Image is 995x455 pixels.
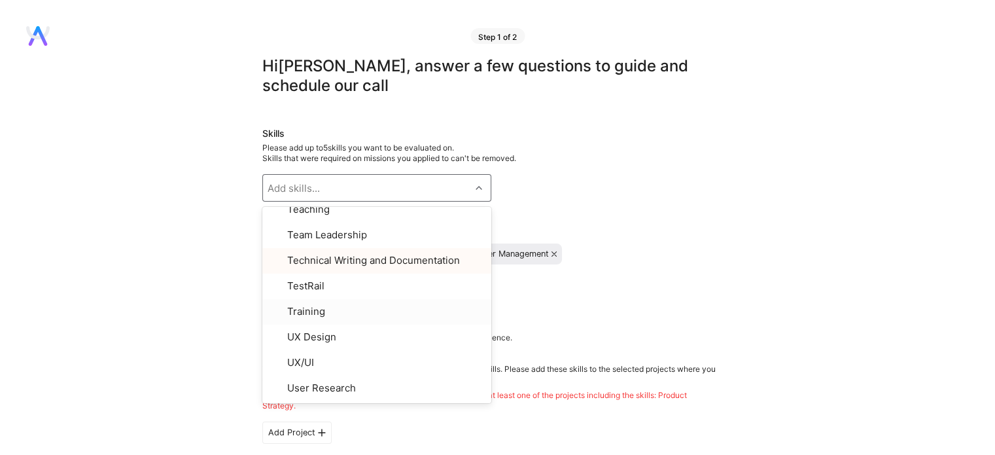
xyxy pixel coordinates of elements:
div: Step 1 of 2 [470,28,525,44]
div: Add skills... [268,181,320,195]
i: icon Close [551,251,557,257]
div: Please add up to 5 skills you want to be evaluated on. [262,143,720,164]
div: Stakeholder Management [448,249,549,259]
div: User Research [270,381,483,396]
div: Add Project [262,422,332,444]
div: Technical Writing and Documentation [270,253,483,268]
div: Skills [262,127,720,140]
div: Please make sure that at least two projects are selected, with at least one of the projects inclu... [262,390,720,411]
div: Teaching [270,202,483,217]
i: icon Chevron [476,185,482,191]
span: Skills that were required on missions you applied to can't be removed. [262,153,516,163]
div: UX/UI [270,355,483,371]
div: TestRail [270,279,483,294]
div: Hi [PERSON_NAME] , answer a few questions to guide and schedule our call [262,56,720,96]
div: Team Leadership [270,228,483,243]
div: UX Design [270,330,483,345]
i: icon PlusBlackFlat [318,429,326,437]
div: Please select projects that best represent your skills and experience. Be prepared to discuss the... [262,333,720,411]
div: Training [270,304,483,319]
